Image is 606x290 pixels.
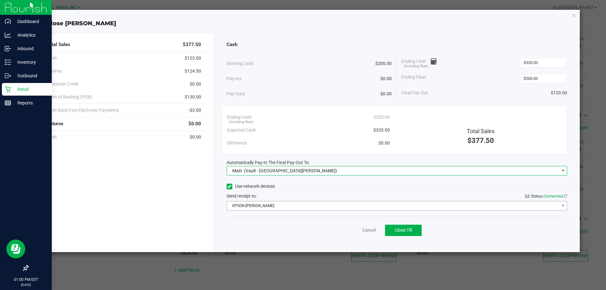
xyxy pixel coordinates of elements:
span: $320.00 [373,127,390,133]
span: Pay-Ins [227,75,241,82]
inline-svg: Inbound [5,45,11,52]
span: Ending Cash [401,58,437,68]
inline-svg: Retail [5,86,11,92]
span: CanPay [47,68,62,74]
p: [DATE] [3,282,49,287]
p: 01:00 PM EDT [3,277,49,282]
label: Use network devices [227,183,275,190]
span: Cash [227,41,237,48]
span: Starting Cash [227,60,253,67]
span: Close Till [395,228,412,233]
span: Send receipt to: [227,193,257,198]
iframe: Resource center [6,240,25,258]
span: $0.00 [190,134,201,140]
inline-svg: Reports [5,100,11,106]
span: QZ Status: [525,194,567,198]
span: Customer Credit [47,81,79,87]
span: Connected [544,194,563,198]
p: Outbound [11,72,49,80]
button: Close Till [385,225,422,236]
span: Difference [227,140,247,146]
span: Automatically Pay-In The Final Pay-Out To: [227,160,310,165]
a: Cancel [362,227,376,234]
inline-svg: Dashboard [5,18,11,25]
p: Reports [11,99,49,107]
span: Final Pay-Out [401,90,428,96]
div: Close [PERSON_NAME] [31,19,580,28]
span: Total Sales [467,128,495,134]
span: $0.00 [188,120,201,127]
span: (including float) [404,64,428,69]
span: Main [232,168,242,173]
p: Inventory [11,58,49,66]
span: EPSON-[PERSON_NAME] [227,201,559,210]
span: Point of Banking (POB) [47,94,92,100]
span: (Vault - [GEOGRAPHIC_DATA][PERSON_NAME]) [244,168,337,173]
span: $0.00 [378,140,390,146]
p: Dashboard [11,18,49,25]
span: $120.00 [551,90,567,96]
span: $377.50 [467,137,494,145]
div: Returns [47,117,201,131]
span: -$3.00 [188,107,201,114]
span: $0.00 [190,81,201,87]
inline-svg: Outbound [5,73,11,79]
span: Expected Cash [227,127,256,133]
span: $200.00 [375,60,392,67]
span: $124.50 [185,68,201,74]
span: $0.00 [380,75,392,82]
span: Ending Cash [227,114,252,121]
span: $0.00 [380,91,392,97]
inline-svg: Inventory [5,59,11,65]
span: Pay-Outs [227,91,245,97]
span: Total Sales [47,41,70,48]
span: (including float) [229,120,253,125]
span: $123.00 [185,55,201,62]
span: $130.00 [185,94,201,100]
p: Retail [11,86,49,93]
span: Cash Back from Electronic Payments [47,107,119,114]
span: $320.00 [373,114,390,121]
p: Analytics [11,31,49,39]
span: Ending Float [401,74,426,83]
p: Inbound [11,45,49,52]
inline-svg: Analytics [5,32,11,38]
span: $377.50 [183,41,201,48]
